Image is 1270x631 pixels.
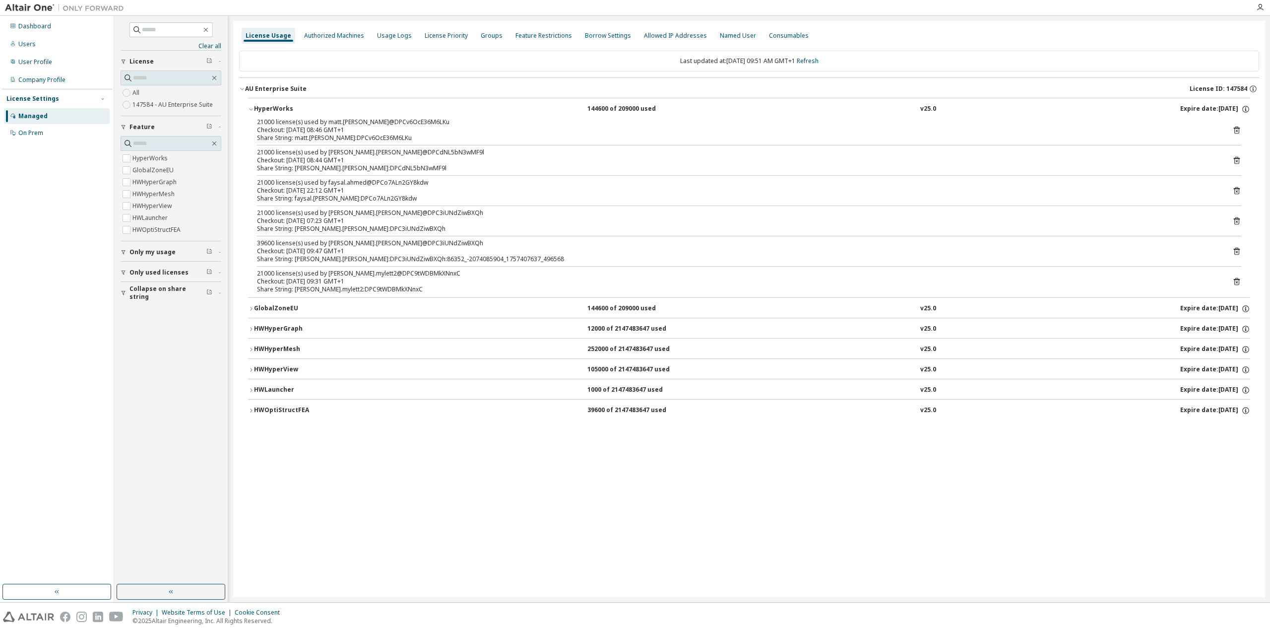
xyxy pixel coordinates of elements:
[248,359,1250,381] button: HWHyperView105000 of 2147483647 usedv25.0Expire date:[DATE]
[248,339,1250,360] button: HWHyperMesh252000 of 2147483647 usedv25.0Expire date:[DATE]
[248,400,1250,421] button: HWOptiStructFEA39600 of 2147483647 usedv25.0Expire date:[DATE]
[257,195,1217,203] div: Share String: faysal.[PERSON_NAME]:DPCo7ALn2GY8kdw
[425,32,468,40] div: License Priority
[304,32,364,40] div: Authorized Machines
[587,365,677,374] div: 105000 of 2147483647 used
[121,51,221,72] button: License
[248,318,1250,340] button: HWHyperGraph12000 of 2147483647 usedv25.0Expire date:[DATE]
[6,95,59,103] div: License Settings
[257,217,1217,225] div: Checkout: [DATE] 07:23 GMT+1
[257,118,1217,126] div: 21000 license(s) used by matt.[PERSON_NAME]@DPCv6OcE36M6LKu
[245,85,307,93] div: AU Enterprise Suite
[246,32,291,40] div: License Usage
[515,32,572,40] div: Feature Restrictions
[769,32,809,40] div: Consumables
[3,612,54,622] img: altair_logo.svg
[60,612,70,622] img: facebook.svg
[254,386,343,395] div: HWLauncher
[920,345,936,354] div: v25.0
[206,269,212,277] span: Clear filter
[257,270,1217,278] div: 21000 license(s) used by [PERSON_NAME].mylett2@DPC9tWDBMkXNnxC
[254,304,343,313] div: GlobalZoneEU
[18,40,36,48] div: Users
[254,345,343,354] div: HWHyperMesh
[797,57,819,65] a: Refresh
[129,269,189,277] span: Only used licenses
[18,112,48,120] div: Managed
[1180,105,1250,114] div: Expire date: [DATE]
[257,164,1217,172] div: Share String: [PERSON_NAME].[PERSON_NAME]:DPCdNL5bN3wMF9l
[377,32,412,40] div: Usage Logs
[587,325,677,334] div: 12000 of 2147483647 used
[239,51,1259,71] div: Last updated at: [DATE] 09:51 AM GMT+1
[132,99,215,111] label: 147584 - AU Enterprise Suite
[254,406,343,415] div: HWOptiStructFEA
[1180,325,1250,334] div: Expire date: [DATE]
[644,32,707,40] div: Allowed IP Addresses
[257,239,1217,247] div: 39600 license(s) used by [PERSON_NAME].[PERSON_NAME]@DPC3iUNdZiwBXQh
[132,176,179,188] label: HWHyperGraph
[920,406,936,415] div: v25.0
[129,248,176,256] span: Only my usage
[254,325,343,334] div: HWHyperGraph
[587,406,677,415] div: 39600 of 2147483647 used
[585,32,631,40] div: Borrow Settings
[248,379,1250,401] button: HWLauncher1000 of 2147483647 usedv25.0Expire date:[DATE]
[132,617,286,625] p: © 2025 Altair Engineering, Inc. All Rights Reserved.
[18,76,65,84] div: Company Profile
[129,285,206,301] span: Collapse on share string
[121,116,221,138] button: Feature
[257,285,1217,293] div: Share String: [PERSON_NAME].mylett2:DPC9tWDBMkXNnxC
[587,105,677,114] div: 144600 of 209000 used
[257,247,1217,255] div: Checkout: [DATE] 09:47 GMT+1
[18,129,43,137] div: On Prem
[206,289,212,297] span: Clear filter
[1180,406,1250,415] div: Expire date: [DATE]
[257,187,1217,195] div: Checkout: [DATE] 22:12 GMT+1
[257,148,1217,156] div: 21000 license(s) used by [PERSON_NAME].[PERSON_NAME]@DPCdNL5bN3wMF9l
[257,179,1217,187] div: 21000 license(s) used by faysal.ahmed@DPCo7ALn2GY8kdw
[129,58,154,66] span: License
[18,58,52,66] div: User Profile
[76,612,87,622] img: instagram.svg
[920,386,936,395] div: v25.0
[132,200,174,212] label: HWHyperView
[1180,345,1250,354] div: Expire date: [DATE]
[1180,304,1250,313] div: Expire date: [DATE]
[235,609,286,617] div: Cookie Consent
[121,282,221,304] button: Collapse on share string
[162,609,235,617] div: Website Terms of Use
[109,612,124,622] img: youtube.svg
[1180,386,1250,395] div: Expire date: [DATE]
[132,224,183,236] label: HWOptiStructFEA
[5,3,129,13] img: Altair One
[587,345,677,354] div: 252000 of 2147483647 used
[206,123,212,131] span: Clear filter
[720,32,756,40] div: Named User
[132,152,170,164] label: HyperWorks
[257,209,1217,217] div: 21000 license(s) used by [PERSON_NAME].[PERSON_NAME]@DPC3iUNdZiwBXQh
[132,164,176,176] label: GlobalZoneEU
[920,325,936,334] div: v25.0
[132,212,170,224] label: HWLauncher
[587,386,677,395] div: 1000 of 2147483647 used
[587,304,677,313] div: 144600 of 209000 used
[18,22,51,30] div: Dashboard
[257,126,1217,134] div: Checkout: [DATE] 08:46 GMT+1
[121,262,221,283] button: Only used licenses
[257,156,1217,164] div: Checkout: [DATE] 08:44 GMT+1
[257,255,1217,263] div: Share String: [PERSON_NAME].[PERSON_NAME]:DPC3iUNdZiwBXQh:86352_-2074085904_1757407637_496568
[920,365,936,374] div: v25.0
[132,188,177,200] label: HWHyperMesh
[254,105,343,114] div: HyperWorks
[129,123,155,131] span: Feature
[481,32,503,40] div: Groups
[1180,365,1250,374] div: Expire date: [DATE]
[93,612,103,622] img: linkedin.svg
[248,98,1250,120] button: HyperWorks144600 of 209000 usedv25.0Expire date:[DATE]
[132,609,162,617] div: Privacy
[239,78,1259,100] button: AU Enterprise SuiteLicense ID: 147584
[257,225,1217,233] div: Share String: [PERSON_NAME].[PERSON_NAME]:DPC3iUNdZiwBXQh
[1190,85,1247,93] span: License ID: 147584
[920,105,936,114] div: v25.0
